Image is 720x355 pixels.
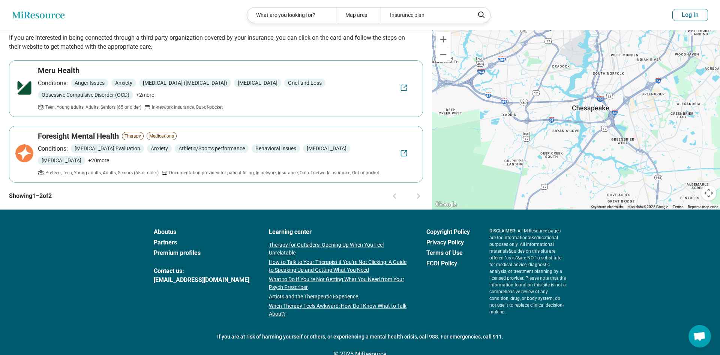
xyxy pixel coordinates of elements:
a: Aboutus [154,228,249,237]
a: Partners [154,238,249,247]
span: Obsessive Compulsive Disorder (OCD) [38,91,133,99]
a: [EMAIL_ADDRESS][DOMAIN_NAME] [154,276,249,285]
span: [MEDICAL_DATA] ([MEDICAL_DATA]) [139,79,231,87]
span: Preteen, Teen, Young adults, Adults, Seniors (65 or older) [45,169,159,176]
p: : All MiResource pages are for informational & educational purposes only. All informational mater... [489,228,566,315]
span: Contact us: [154,267,249,276]
span: + 20 more [88,157,109,165]
span: Anxiety [111,79,136,87]
span: Athletic/Sports performance [175,144,249,153]
span: Grief and Loss [284,79,325,87]
a: Premium profiles [154,249,249,258]
img: Google [434,200,459,210]
span: Documentation provided for patient filling, In-network insurance, Out-of-network insurance, Out-o... [169,169,379,176]
a: Copyright Policy [426,228,470,237]
span: Anxiety [147,144,172,153]
p: Conditions: [38,79,68,88]
button: Zoom in [436,32,451,47]
h3: Foresight Mental Health [38,131,119,141]
span: Behavioral Issues [252,144,300,153]
a: Open this area in Google Maps (opens a new window) [434,200,459,210]
span: Teen, Young adults, Adults, Seniors (65 or older) [45,104,141,111]
h3: Meru Health [38,65,79,76]
span: [MEDICAL_DATA] [303,144,350,153]
a: Privacy Policy [426,238,470,247]
a: FCOI Policy [426,259,470,268]
p: If you are at risk of harming yourself or others, or experiencing a mental health crisis, call 98... [154,333,566,341]
a: Artists and the Therapeutic Experience [269,293,407,301]
span: Anger Issues [71,79,108,87]
a: Therapy for Outsiders: Opening Up When You Feel Unrelatable [269,241,407,257]
span: [MEDICAL_DATA] [234,79,281,87]
button: Keyboard shortcuts [591,204,623,210]
div: Open chat [688,325,711,348]
div: Insurance plan [381,7,469,23]
span: Therapy [122,132,144,140]
div: Showing 1 – 2 of 2 [9,183,423,210]
button: Next page [414,192,423,201]
a: Learning center [269,228,407,237]
a: Report a map error [688,205,718,209]
span: Map data ©2025 Google [627,205,668,209]
span: In-network insurance, Out-of-pocket [152,104,223,111]
button: Previous page [390,192,399,201]
p: Conditions: [38,144,68,153]
a: What to Do If You’re Not Getting What You Need from Your Psych Prescriber [269,276,407,291]
button: Log In [672,9,708,21]
a: How to Talk to Your Therapist if You’re Not Clicking: A Guide to Speaking Up and Getting What You... [269,258,407,274]
a: Foresight Mental HealthTherapyMedicationsConditions:[MEDICAL_DATA] EvaluationAnxietyAthletic/Spor... [9,126,423,183]
a: Terms (opens in new tab) [673,205,683,209]
a: Terms of Use [426,249,470,258]
span: [MEDICAL_DATA] Evaluation [71,144,144,153]
span: + 2 more [136,91,154,99]
div: Map area [336,7,381,23]
button: Map camera controls [701,186,716,201]
span: [MEDICAL_DATA] [38,156,85,165]
button: Zoom out [436,47,451,62]
span: DISCLAIMER [489,228,515,234]
a: Meru HealthConditions:Anger IssuesAnxiety[MEDICAL_DATA] ([MEDICAL_DATA])[MEDICAL_DATA]Grief and L... [9,60,423,117]
a: When Therapy Feels Awkward: How Do I Know What to Talk About? [269,302,407,318]
span: Medications [147,132,177,140]
div: What are you looking for? [247,7,336,23]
